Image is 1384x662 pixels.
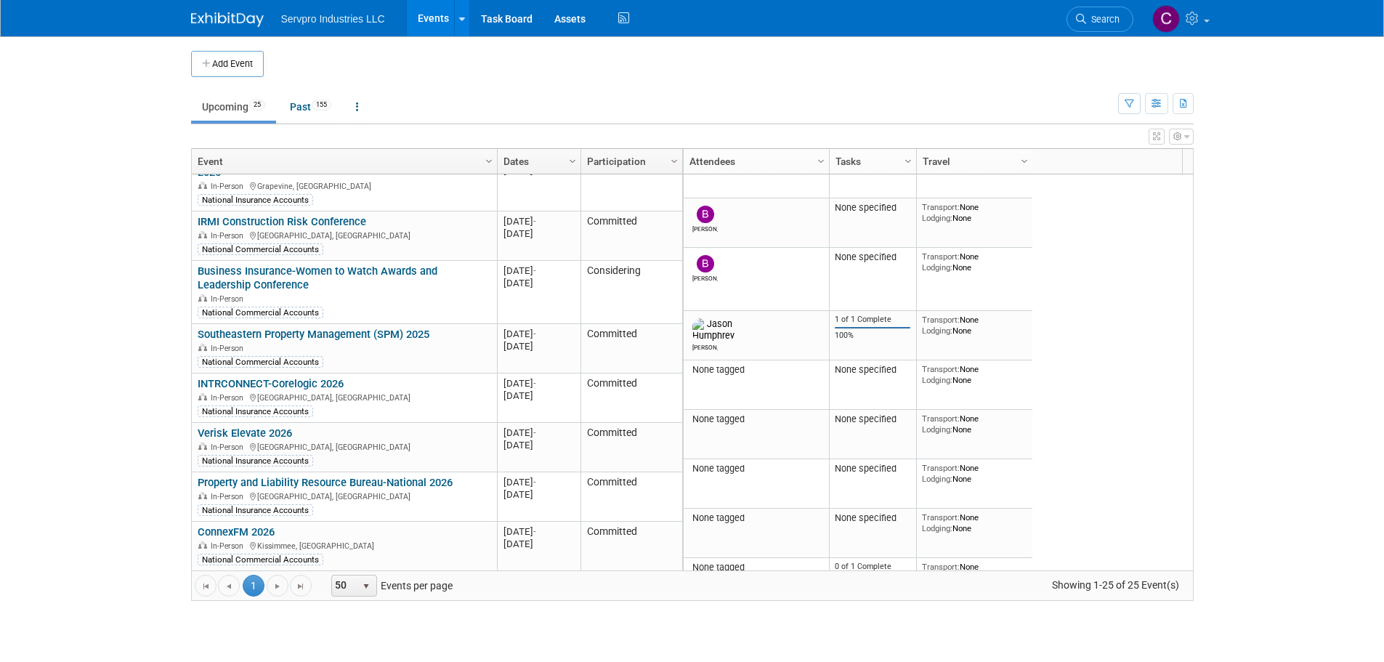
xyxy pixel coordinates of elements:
img: In-Person Event [198,443,207,450]
img: Chris Chassagneux [1152,5,1180,33]
div: 0 of 1 Complete [835,562,910,572]
div: 100% [835,331,910,341]
a: Go to the next page [267,575,288,597]
span: Showing 1-25 of 25 Event(s) [1038,575,1192,595]
span: In-Person [211,231,248,241]
div: None None [922,413,1027,435]
span: 155 [312,100,331,110]
td: Considering [580,261,682,324]
span: In-Person [211,541,248,551]
span: Transport: [922,413,960,424]
div: None None [922,251,1027,273]
div: [DATE] [503,215,574,227]
a: Column Settings [481,149,497,171]
img: In-Person Event [198,182,207,189]
a: Past155 [279,93,342,121]
div: None specified [835,202,910,214]
a: Verisk Elevate 2026 [198,427,292,440]
div: [GEOGRAPHIC_DATA], [GEOGRAPHIC_DATA] [198,229,490,241]
span: Lodging: [922,424,952,435]
img: In-Person Event [198,294,207,302]
span: Transport: [922,315,960,325]
div: Kissimmee, [GEOGRAPHIC_DATA] [198,539,490,552]
span: - [533,216,536,227]
div: None specified [835,251,910,263]
td: Committed [580,374,682,423]
div: National Commercial Accounts [198,356,323,368]
span: Column Settings [567,156,578,167]
span: Lodging: [922,262,952,273]
img: Brian Donnelly [697,206,714,223]
span: Column Settings [815,156,827,167]
span: In-Person [211,443,248,452]
span: In-Person [211,294,248,304]
span: 25 [249,100,265,110]
span: Column Settings [668,156,680,167]
div: None tagged [689,562,823,573]
div: [DATE] [503,538,574,550]
div: [DATE] [503,265,574,277]
a: Go to the last page [290,575,312,597]
span: Lodging: [922,523,952,533]
div: Grapevine, [GEOGRAPHIC_DATA] [198,179,490,192]
div: 1 of 1 Complete [835,315,910,325]
span: - [533,477,536,488]
span: - [533,265,536,276]
td: Committed [580,148,682,211]
span: Lodging: [922,375,952,385]
a: ConnexFM 2026 [198,525,275,538]
span: Search [1086,14,1120,25]
a: Attendees [689,149,820,174]
div: [DATE] [503,488,574,501]
img: In-Person Event [198,231,207,238]
div: National Insurance Accounts [198,504,313,516]
div: National Commercial Accounts [198,307,323,318]
div: None specified [835,413,910,425]
td: Committed [580,211,682,261]
div: Brian Donnelly [692,223,718,233]
div: [DATE] [503,525,574,538]
span: - [533,378,536,389]
div: [DATE] [503,377,574,389]
div: [DATE] [503,277,574,289]
div: None tagged [689,364,823,376]
a: Column Settings [666,149,682,171]
span: Go to the next page [272,581,283,592]
div: None tagged [689,463,823,475]
div: None tagged [689,413,823,425]
span: Transport: [922,463,960,473]
span: Column Settings [483,156,495,167]
div: None None [922,562,1027,583]
img: In-Person Event [198,393,207,400]
div: [GEOGRAPHIC_DATA], [GEOGRAPHIC_DATA] [198,391,490,403]
span: select [360,581,372,592]
span: Events per page [312,575,467,597]
div: Jason Humphrey [692,342,718,351]
a: Travel [923,149,1023,174]
div: None specified [835,512,910,524]
span: Go to the previous page [223,581,235,592]
span: Go to the first page [200,581,211,592]
img: In-Person Event [198,541,207,549]
img: In-Person Event [198,344,207,351]
a: Tasks [835,149,907,174]
span: - [533,427,536,438]
span: Transport: [922,562,960,572]
div: None specified [835,364,910,376]
div: [DATE] [503,427,574,439]
a: Column Settings [813,149,829,171]
a: Go to the previous page [218,575,240,597]
td: Committed [580,324,682,374]
div: [DATE] [503,439,574,451]
span: Lodging: [922,326,952,336]
span: Column Settings [902,156,914,167]
div: National Commercial Accounts [198,554,323,565]
img: ExhibitDay [191,12,264,27]
div: [DATE] [503,389,574,402]
td: Committed [580,423,682,472]
div: None None [922,463,1027,484]
a: Event [198,149,487,174]
a: Property and Liability Resource Bureau-National 2026 [198,476,453,489]
div: National Insurance Accounts [198,405,313,417]
span: - [533,526,536,537]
